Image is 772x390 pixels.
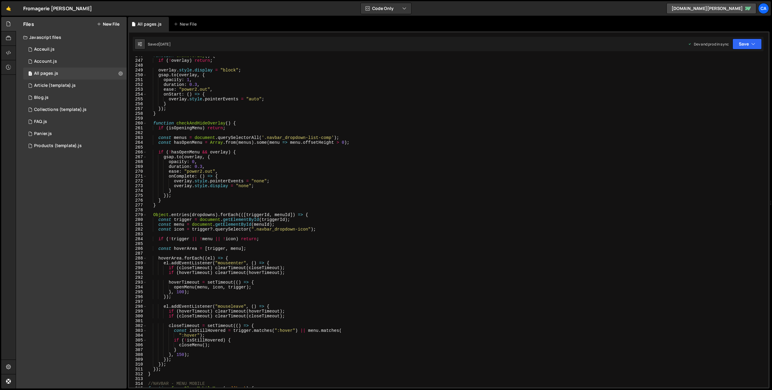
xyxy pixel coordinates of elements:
div: 313 [129,376,147,381]
div: 257 [129,106,147,111]
div: 281 [129,222,147,227]
div: All pages.js [138,21,162,27]
div: Javascript files [16,31,127,43]
div: 15942/45240.js [23,116,127,128]
div: 15942/42794.js [23,140,127,152]
div: 251 [129,77,147,82]
div: 293 [129,280,147,285]
div: [DATE] [159,42,171,47]
a: Ca [758,3,769,14]
div: Panier.js [34,131,52,137]
div: 256 [129,102,147,106]
div: 296 [129,294,147,299]
div: Article (template).js [34,83,76,88]
div: 254 [129,92,147,97]
div: 15942/43053.js [23,128,127,140]
div: Acceuil.js [34,47,55,52]
h2: Files [23,21,34,27]
div: 284 [129,237,147,241]
div: 252 [129,82,147,87]
div: 271 [129,174,147,179]
div: 259 [129,116,147,121]
div: 258 [129,111,147,116]
div: 250 [129,73,147,77]
div: All pages.js [34,71,58,76]
div: 288 [129,256,147,261]
div: 253 [129,87,147,92]
div: 292 [129,275,147,280]
div: 15942/42597.js [23,68,127,80]
div: 303 [129,328,147,333]
div: Collections (template).js [34,107,87,112]
div: 294 [129,285,147,290]
div: 261 [129,126,147,131]
div: 270 [129,169,147,174]
div: Products (template).js [34,143,82,149]
div: Blog.js [34,95,49,100]
div: 280 [129,217,147,222]
div: 291 [129,270,147,275]
div: 262 [129,131,147,135]
div: 263 [129,135,147,140]
div: 304 [129,333,147,338]
div: 285 [129,241,147,246]
div: Account.js [34,59,57,64]
div: 249 [129,68,147,73]
div: 306 [129,343,147,348]
div: 265 [129,145,147,150]
div: 309 [129,357,147,362]
div: 301 [129,319,147,323]
div: 278 [129,208,147,212]
div: 269 [129,164,147,169]
div: 290 [129,266,147,270]
button: Save [732,39,762,49]
div: 279 [129,212,147,217]
button: Code Only [361,3,411,14]
div: 282 [129,227,147,232]
div: 311 [129,367,147,372]
div: 272 [129,179,147,184]
div: 297 [129,299,147,304]
div: 260 [129,121,147,126]
div: 15942/42598.js [23,43,127,55]
div: New File [174,21,199,27]
div: 266 [129,150,147,155]
div: 267 [129,155,147,159]
div: 289 [129,261,147,266]
div: 314 [129,381,147,386]
div: 298 [129,304,147,309]
div: 310 [129,362,147,367]
div: 15942/43692.js [23,92,127,104]
div: 283 [129,232,147,237]
div: 275 [129,193,147,198]
div: 276 [129,198,147,203]
div: 312 [129,372,147,376]
div: 286 [129,246,147,251]
div: 273 [129,184,147,188]
div: 255 [129,97,147,102]
div: 247 [129,58,147,63]
div: 299 [129,309,147,314]
div: 307 [129,348,147,352]
div: 277 [129,203,147,208]
div: Dev and prod in sync [688,42,729,47]
div: 264 [129,140,147,145]
a: [DOMAIN_NAME][PERSON_NAME] [666,3,756,14]
div: 302 [129,323,147,328]
a: 🤙 [1,1,16,16]
div: 15942/43698.js [23,80,127,92]
div: 15942/43077.js [23,55,127,68]
div: Fromagerie [PERSON_NAME] [23,5,92,12]
div: Saved [148,42,171,47]
div: 268 [129,159,147,164]
div: 295 [129,290,147,294]
div: 305 [129,338,147,343]
button: New File [97,22,119,27]
div: 308 [129,352,147,357]
div: 287 [129,251,147,256]
div: 274 [129,188,147,193]
div: FAQ.js [34,119,47,124]
div: 15942/43215.js [23,104,127,116]
div: 248 [129,63,147,68]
